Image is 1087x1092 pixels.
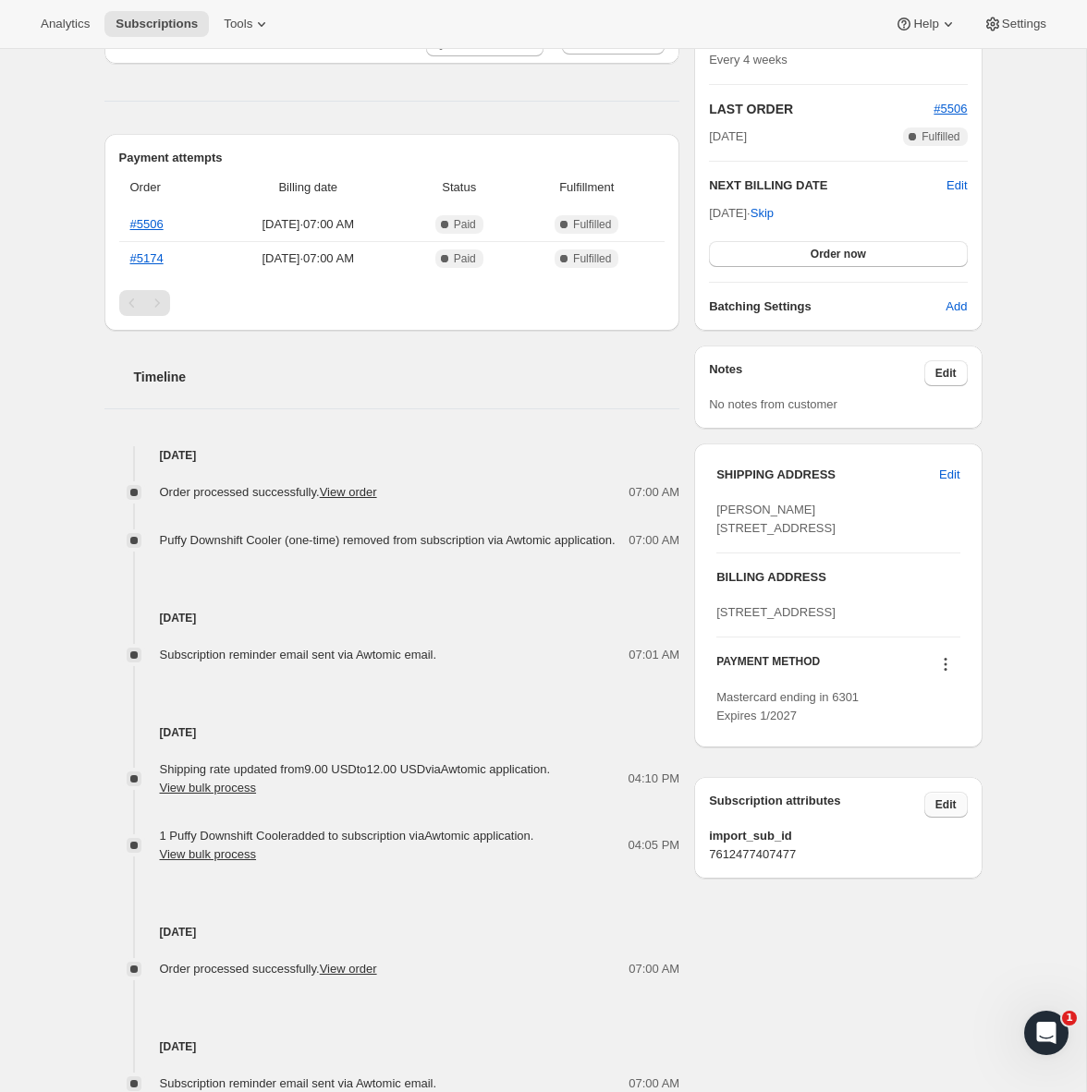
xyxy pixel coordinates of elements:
span: Order processed successfully. [160,485,377,499]
span: 1 Puffy Downshift Cooler added to subscription via Awtomic application . [160,829,534,861]
button: Edit [924,792,968,818]
span: Order processed successfully. [160,962,377,976]
button: View bulk process [160,847,257,861]
span: Billing date [217,178,398,197]
button: Subscriptions [104,11,209,37]
span: Tools [224,17,252,31]
button: Order now [709,241,967,267]
span: Subscription reminder email sent via Awtomic email. [160,1076,437,1090]
span: Settings [1002,17,1046,31]
span: Status [409,178,508,197]
span: Mastercard ending in 6301 Expires 1/2027 [716,690,859,722]
span: [DATE] · [709,206,774,220]
span: Fulfilled [573,251,611,266]
span: Shipping rate updated from 9.00 USD to 12.00 USD via Awtomic application . [160,762,551,795]
h4: [DATE] [104,1037,680,1056]
span: Edit [935,797,957,812]
span: Add [946,297,967,316]
span: Help [913,17,938,31]
h2: NEXT BILLING DATE [709,176,947,195]
span: Fulfilled [922,129,959,144]
button: Skip [739,199,785,228]
span: [DATE] · 07:00 AM [217,249,398,268]
span: 07:00 AM [629,960,679,978]
button: Analytics [30,11,101,37]
span: 7612477407477 [709,845,967,864]
h3: Notes [709,360,924,386]
h2: Payment attempts [119,149,666,167]
h2: LAST ORDER [709,100,934,118]
span: import_sub_id [709,827,967,845]
button: Add [934,292,978,322]
span: Edit [939,466,959,484]
h2: Timeline [134,368,680,386]
span: Analytics [41,17,90,31]
iframe: Intercom live chat [1024,1011,1069,1055]
h4: [DATE] [104,446,680,465]
button: View bulk process [160,781,257,795]
button: Edit [947,176,967,195]
span: Paid [454,217,476,232]
a: #5506 [934,102,967,115]
span: Subscriptions [116,17,198,31]
a: #5174 [130,251,164,265]
span: Skip [751,204,774,223]
span: [DATE] [709,127,747,146]
h3: BILLING ADDRESS [716,568,959,587]
span: 07:01 AM [629,646,679,664]
span: Puffy Downshift Cooler (one-time) removed from subscription via Awtomic application. [160,533,616,547]
h3: SHIPPING ADDRESS [716,466,939,484]
span: No notes from customer [709,397,837,411]
button: Settings [972,11,1057,37]
a: View order [320,485,377,499]
nav: Pagination [119,290,666,316]
th: Order [119,167,213,208]
span: Every 4 weeks [709,53,788,67]
span: [PERSON_NAME] [STREET_ADDRESS] [716,503,836,535]
button: Edit [928,460,971,490]
h4: [DATE] [104,609,680,627]
span: 04:10 PM [629,770,680,788]
span: 04:05 PM [629,836,680,855]
span: Paid [454,251,476,266]
button: Help [884,11,968,37]
span: 1 [1062,1011,1077,1025]
span: [STREET_ADDRESS] [716,605,836,619]
span: [DATE] · 07:00 AM [217,215,398,234]
span: 07:00 AM [629,483,679,502]
button: Edit [924,360,968,386]
span: Fulfilled [573,217,611,232]
button: Tools [213,11,282,37]
h3: Subscription attributes [709,792,924,818]
button: #5506 [934,100,967,118]
h4: [DATE] [104,923,680,941]
span: Order now [811,247,866,261]
h4: [DATE] [104,723,680,742]
span: Subscription reminder email sent via Awtomic email. [160,648,437,661]
span: Fulfillment [519,178,653,197]
a: View order [320,962,377,976]
h3: PAYMENT METHOD [716,654,820,679]
a: #5506 [130,217,164,231]
span: 07:00 AM [629,531,679,550]
span: Edit [935,366,957,381]
h6: Batching Settings [709,297,946,316]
